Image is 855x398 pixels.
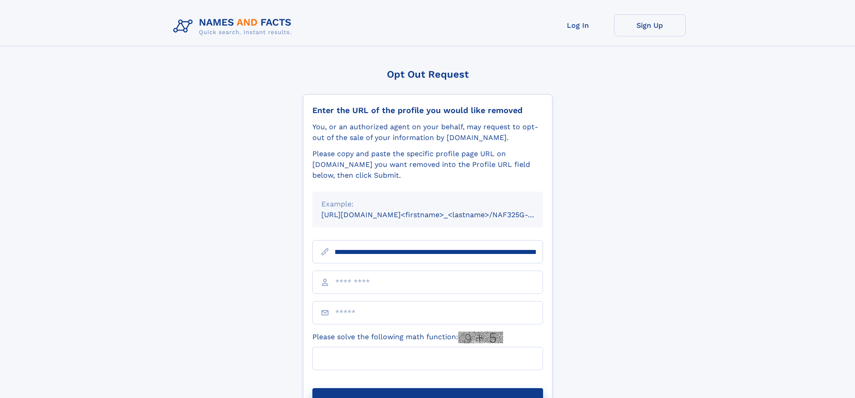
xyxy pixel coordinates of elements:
[312,122,543,143] div: You, or an authorized agent on your behalf, may request to opt-out of the sale of your informatio...
[542,14,614,36] a: Log In
[312,149,543,181] div: Please copy and paste the specific profile page URL on [DOMAIN_NAME] you want removed into the Pr...
[614,14,686,36] a: Sign Up
[170,14,299,39] img: Logo Names and Facts
[321,210,560,219] small: [URL][DOMAIN_NAME]<firstname>_<lastname>/NAF325G-xxxxxxxx
[312,105,543,115] div: Enter the URL of the profile you would like removed
[312,332,503,343] label: Please solve the following math function:
[321,199,534,210] div: Example:
[303,69,552,80] div: Opt Out Request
